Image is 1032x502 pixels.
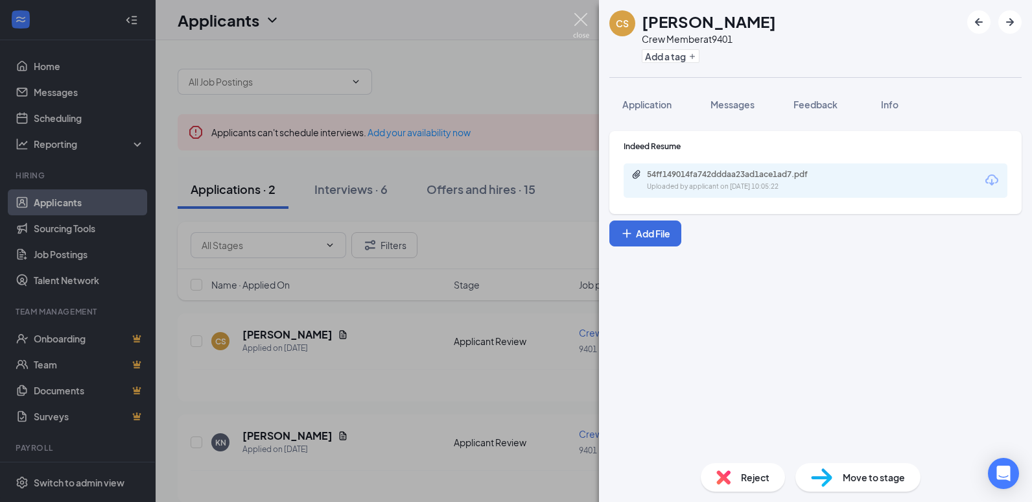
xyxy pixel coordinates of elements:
span: Messages [710,99,755,110]
div: Indeed Resume [624,141,1007,152]
button: ArrowRight [998,10,1022,34]
svg: ArrowRight [1002,14,1018,30]
div: Open Intercom Messenger [988,458,1019,489]
h1: [PERSON_NAME] [642,10,776,32]
svg: Paperclip [631,169,642,180]
span: Feedback [793,99,838,110]
button: ArrowLeftNew [967,10,991,34]
svg: Download [984,173,1000,188]
span: Reject [741,470,769,484]
button: Add FilePlus [609,221,681,246]
div: Crew Member at 9401 [642,32,776,45]
svg: ArrowLeftNew [971,14,987,30]
svg: Plus [620,227,633,240]
span: Application [622,99,672,110]
button: PlusAdd a tag [642,49,699,63]
span: Move to stage [843,470,905,484]
span: Info [881,99,898,110]
div: Uploaded by applicant on [DATE] 10:05:22 [647,182,841,192]
div: 54ff149014fa742dddaa23ad1ace1ad7.pdf [647,169,828,180]
div: CS [616,17,629,30]
svg: Plus [688,53,696,60]
a: Paperclip54ff149014fa742dddaa23ad1ace1ad7.pdfUploaded by applicant on [DATE] 10:05:22 [631,169,841,192]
